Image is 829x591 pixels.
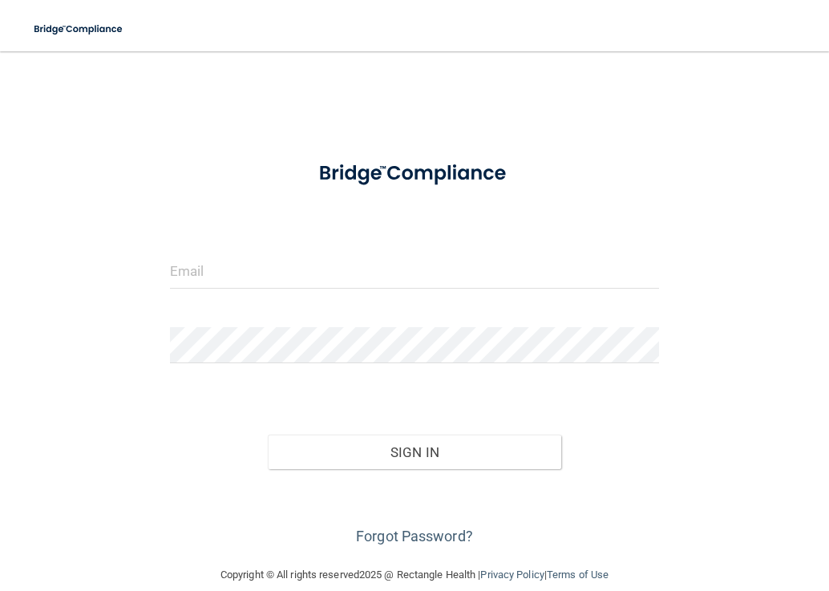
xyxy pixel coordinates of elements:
[480,569,544,581] a: Privacy Policy
[170,253,660,289] input: Email
[356,528,473,544] a: Forgot Password?
[547,569,609,581] a: Terms of Use
[298,148,531,200] img: bridge_compliance_login_screen.278c3ca4.svg
[268,435,561,470] button: Sign In
[24,13,134,46] img: bridge_compliance_login_screen.278c3ca4.svg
